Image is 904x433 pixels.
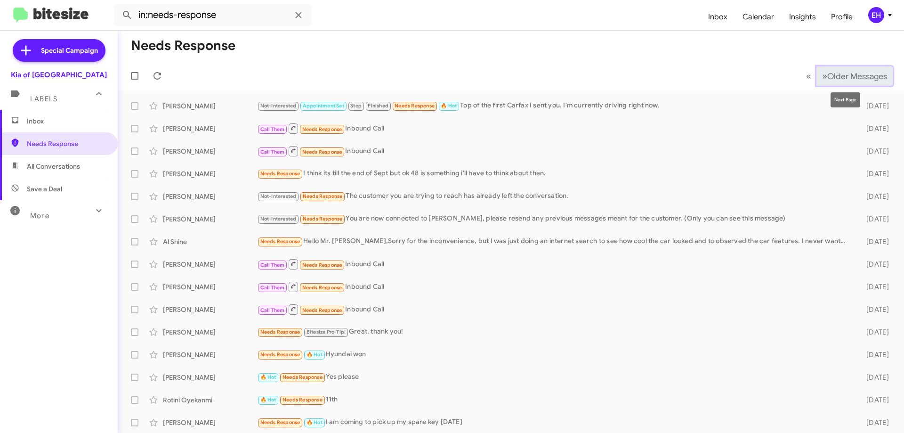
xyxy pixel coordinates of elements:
[307,329,346,335] span: Bitesize Pro-Tip!
[806,70,811,82] span: «
[30,212,49,220] span: More
[260,351,300,358] span: Needs Response
[851,282,896,292] div: [DATE]
[257,349,851,360] div: Hyundai won
[30,95,57,103] span: Labels
[851,305,896,314] div: [DATE]
[13,39,105,62] a: Special Campaign
[260,126,285,132] span: Call Them
[114,4,312,26] input: Search
[163,350,257,359] div: [PERSON_NAME]
[257,168,851,179] div: I think its till the end of Sept but ok 48 is something i'll have to think about then.
[302,126,342,132] span: Needs Response
[851,237,896,246] div: [DATE]
[851,373,896,382] div: [DATE]
[163,395,257,405] div: Rotini Oyekanmi
[163,418,257,427] div: [PERSON_NAME]
[163,305,257,314] div: [PERSON_NAME]
[851,124,896,133] div: [DATE]
[260,329,300,335] span: Needs Response
[302,149,342,155] span: Needs Response
[27,184,62,194] span: Save a Deal
[260,307,285,313] span: Call Them
[131,38,235,53] h1: Needs Response
[260,171,300,177] span: Needs Response
[282,374,323,380] span: Needs Response
[163,237,257,246] div: Al Shine
[303,103,344,109] span: Appointment Set
[260,285,285,291] span: Call Them
[257,123,851,134] div: Inbound Call
[851,350,896,359] div: [DATE]
[350,103,362,109] span: Stop
[257,213,851,224] div: You are now connected to [PERSON_NAME], please resend any previous messages meant for the custome...
[163,282,257,292] div: [PERSON_NAME]
[163,327,257,337] div: [PERSON_NAME]
[257,417,851,428] div: I am coming to pick up my spare key [DATE]
[851,418,896,427] div: [DATE]
[260,216,297,222] span: Not-Interested
[163,214,257,224] div: [PERSON_NAME]
[816,66,893,86] button: Next
[827,71,887,82] span: Older Messages
[303,216,343,222] span: Needs Response
[395,103,435,109] span: Needs Response
[257,281,851,293] div: Inbound Call
[282,397,323,403] span: Needs Response
[257,258,851,270] div: Inbound Call
[368,103,388,109] span: Finished
[163,192,257,201] div: [PERSON_NAME]
[831,92,860,107] div: Next Page
[41,46,98,55] span: Special Campaign
[782,3,823,31] a: Insights
[11,70,107,80] div: Kia of [GEOGRAPHIC_DATA]
[302,285,342,291] span: Needs Response
[260,238,300,245] span: Needs Response
[868,7,884,23] div: EH
[260,193,297,199] span: Not-Interested
[27,162,80,171] span: All Conversations
[851,101,896,111] div: [DATE]
[851,214,896,224] div: [DATE]
[257,327,851,337] div: Great, thank you!
[800,66,817,86] button: Previous
[163,169,257,179] div: [PERSON_NAME]
[860,7,894,23] button: EH
[163,124,257,133] div: [PERSON_NAME]
[701,3,735,31] a: Inbox
[260,419,300,425] span: Needs Response
[257,145,851,157] div: Inbound Call
[302,262,342,268] span: Needs Response
[851,395,896,405] div: [DATE]
[163,101,257,111] div: [PERSON_NAME]
[823,3,860,31] a: Profile
[260,103,297,109] span: Not-Interested
[441,103,457,109] span: 🔥 Hot
[257,236,851,247] div: Hello Mr. [PERSON_NAME],Sorry for the inconvenience, but I was just doing an internet search to s...
[801,66,893,86] nav: Page navigation example
[257,100,851,111] div: Top of the first Carfax I sent you. I'm currently driving right now.
[27,139,107,148] span: Needs Response
[260,374,276,380] span: 🔥 Hot
[260,397,276,403] span: 🔥 Hot
[851,147,896,156] div: [DATE]
[260,262,285,268] span: Call Them
[257,372,851,383] div: Yes please
[163,147,257,156] div: [PERSON_NAME]
[163,260,257,269] div: [PERSON_NAME]
[851,260,896,269] div: [DATE]
[257,394,851,405] div: 11th
[27,116,107,126] span: Inbox
[851,192,896,201] div: [DATE]
[822,70,827,82] span: »
[260,149,285,155] span: Call Them
[163,373,257,382] div: [PERSON_NAME]
[303,193,343,199] span: Needs Response
[851,169,896,179] div: [DATE]
[257,303,851,315] div: Inbound Call
[735,3,782,31] a: Calendar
